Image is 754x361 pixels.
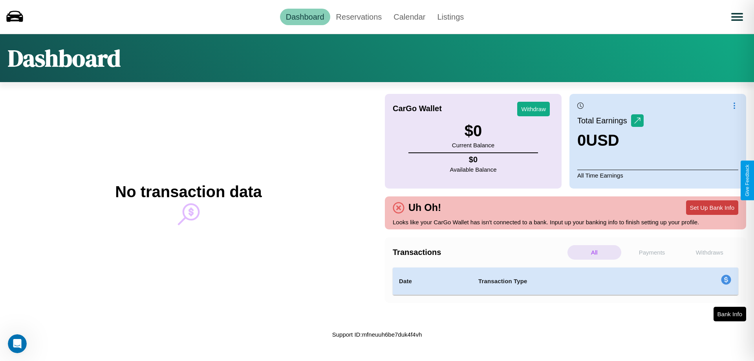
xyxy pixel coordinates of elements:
[332,329,422,340] p: Support ID: mfneuuh6be7duk4f4vh
[517,102,550,116] button: Withdraw
[686,200,738,215] button: Set Up Bank Info
[577,132,644,149] h3: 0 USD
[714,307,746,321] button: Bank Info
[452,140,494,150] p: Current Balance
[683,245,736,260] p: Withdraws
[280,9,330,25] a: Dashboard
[393,217,738,227] p: Looks like your CarGo Wallet has isn't connected to a bank. Input up your banking info to finish ...
[450,155,497,164] h4: $ 0
[625,245,679,260] p: Payments
[745,165,750,196] div: Give Feedback
[330,9,388,25] a: Reservations
[393,268,738,295] table: simple table
[478,277,657,286] h4: Transaction Type
[577,170,738,181] p: All Time Earnings
[8,334,27,353] iframe: Intercom live chat
[115,183,262,201] h2: No transaction data
[404,202,445,213] h4: Uh Oh!
[431,9,470,25] a: Listings
[393,104,442,113] h4: CarGo Wallet
[567,245,621,260] p: All
[726,6,748,28] button: Open menu
[8,42,121,74] h1: Dashboard
[577,114,631,128] p: Total Earnings
[450,164,497,175] p: Available Balance
[388,9,431,25] a: Calendar
[452,122,494,140] h3: $ 0
[393,248,565,257] h4: Transactions
[399,277,466,286] h4: Date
